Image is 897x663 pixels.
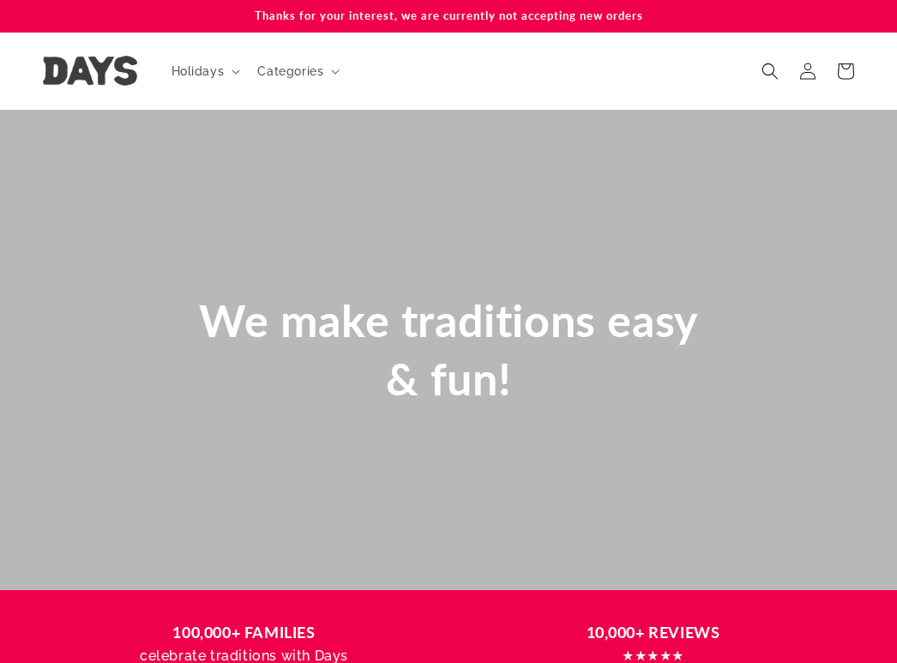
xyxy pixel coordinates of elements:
summary: Holidays [161,53,248,89]
span: Categories [257,63,323,79]
summary: Search [751,52,789,90]
span: We make traditions easy & fun! [199,293,698,405]
span: Holidays [172,63,225,79]
summary: Categories [247,53,346,89]
h3: 100,000+ FAMILIES [56,621,432,644]
h3: 10,000+ REVIEWS [465,621,841,644]
img: Days United [43,56,137,86]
